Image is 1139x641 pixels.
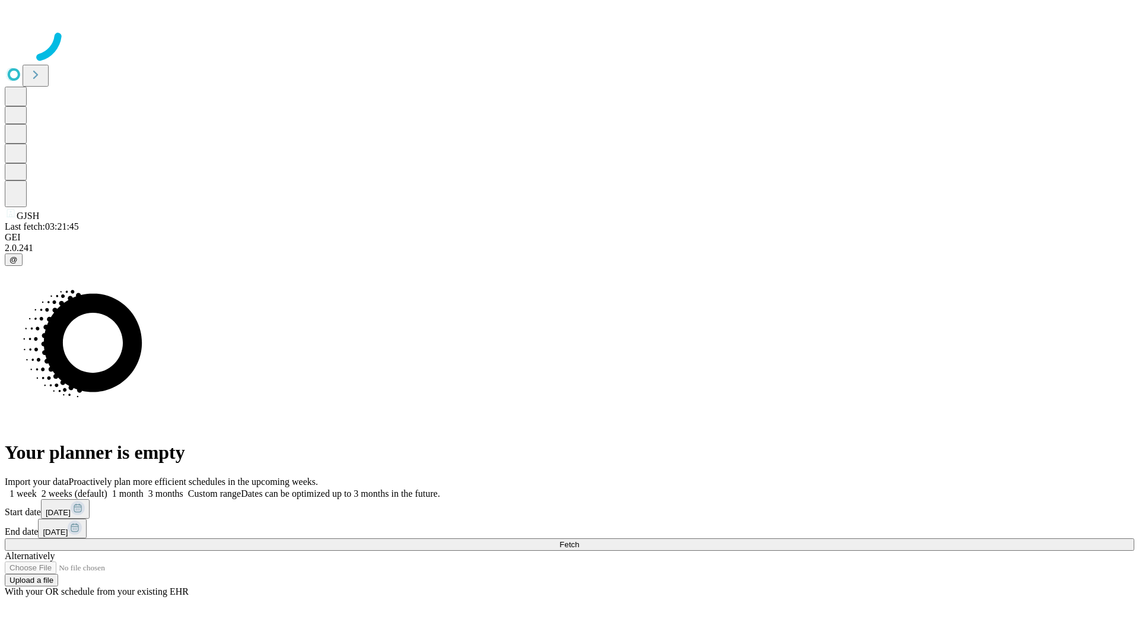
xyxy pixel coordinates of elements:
[5,499,1134,519] div: Start date
[43,528,68,537] span: [DATE]
[5,442,1134,464] h1: Your planner is empty
[38,519,87,538] button: [DATE]
[5,243,1134,253] div: 2.0.241
[46,508,71,517] span: [DATE]
[42,488,107,499] span: 2 weeks (default)
[5,574,58,586] button: Upload a file
[41,499,90,519] button: [DATE]
[5,221,79,231] span: Last fetch: 03:21:45
[559,540,579,549] span: Fetch
[148,488,183,499] span: 3 months
[9,255,18,264] span: @
[5,586,189,596] span: With your OR schedule from your existing EHR
[17,211,39,221] span: GJSH
[69,477,318,487] span: Proactively plan more efficient schedules in the upcoming weeks.
[241,488,440,499] span: Dates can be optimized up to 3 months in the future.
[5,232,1134,243] div: GEI
[188,488,241,499] span: Custom range
[5,477,69,487] span: Import your data
[9,488,37,499] span: 1 week
[5,551,55,561] span: Alternatively
[5,253,23,266] button: @
[5,519,1134,538] div: End date
[5,538,1134,551] button: Fetch
[112,488,144,499] span: 1 month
